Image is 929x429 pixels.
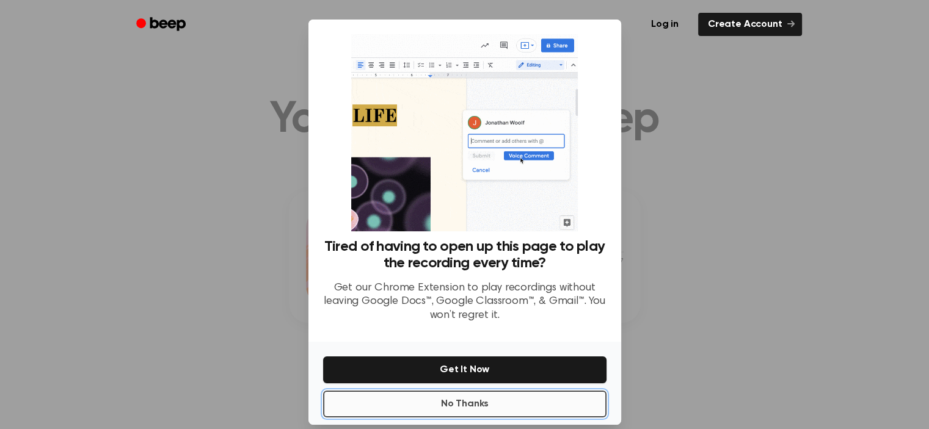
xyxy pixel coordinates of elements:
[639,10,691,38] a: Log in
[323,281,607,323] p: Get our Chrome Extension to play recordings without leaving Google Docs™, Google Classroom™, & Gm...
[323,391,607,417] button: No Thanks
[128,13,197,37] a: Beep
[323,356,607,383] button: Get It Now
[323,239,607,272] h3: Tired of having to open up this page to play the recording every time?
[351,34,578,231] img: Beep extension in action
[698,13,802,36] a: Create Account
